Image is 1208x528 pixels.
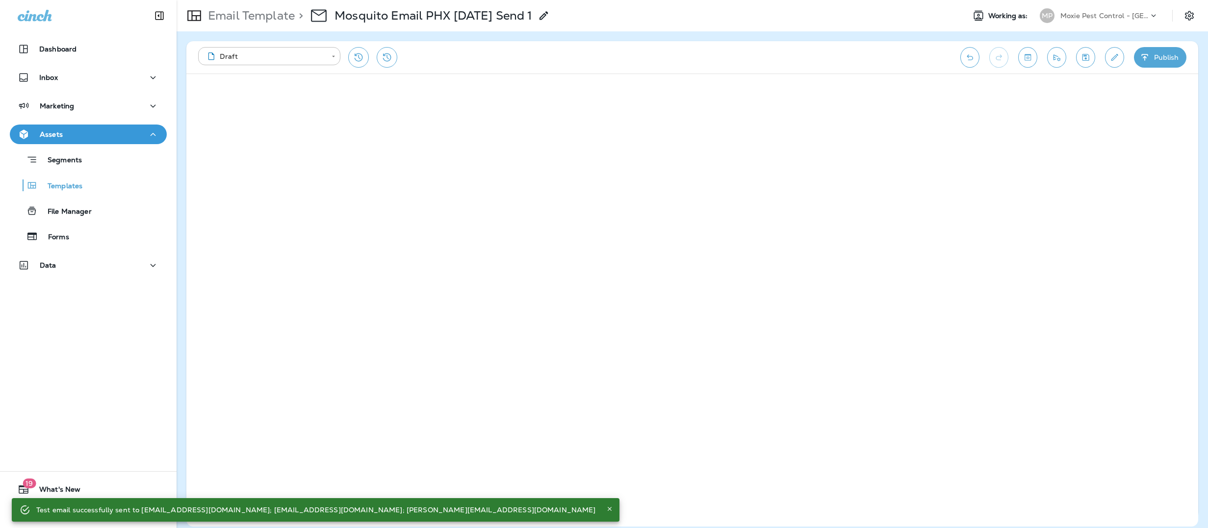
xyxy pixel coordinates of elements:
button: Send test email [1047,47,1066,68]
div: Draft [205,51,325,61]
button: Templates [10,175,167,196]
p: > [295,8,303,23]
button: Toggle preview [1018,47,1037,68]
p: Inbox [39,74,58,81]
button: Collapse Sidebar [146,6,173,25]
button: 19What's New [10,479,167,499]
span: What's New [29,485,80,497]
p: Dashboard [39,45,77,53]
button: Marketing [10,96,167,116]
button: Segments [10,149,167,170]
p: Moxie Pest Control - [GEOGRAPHIC_DATA] [1060,12,1149,20]
button: Edit details [1105,47,1124,68]
button: File Manager [10,201,167,221]
div: Mosquito Email PHX August 2025 Send 1 [334,8,532,23]
p: Assets [40,130,63,138]
button: Close [604,503,616,515]
p: File Manager [38,207,92,217]
span: 19 [23,478,36,488]
div: MP [1040,8,1054,23]
button: Publish [1134,47,1186,68]
button: Forms [10,226,167,247]
p: Marketing [40,102,74,110]
button: Dashboard [10,39,167,59]
button: Support [10,503,167,523]
button: View Changelog [377,47,397,68]
p: Segments [38,156,82,166]
p: Templates [38,182,82,191]
button: Data [10,255,167,275]
button: Settings [1181,7,1198,25]
button: Undo [960,47,979,68]
p: Forms [38,233,69,242]
span: Working as: [988,12,1030,20]
div: Test email successfully sent to [EMAIL_ADDRESS][DOMAIN_NAME]; [EMAIL_ADDRESS][DOMAIN_NAME]; [PERS... [36,501,596,519]
p: Email Template [204,8,295,23]
button: Restore from previous version [348,47,369,68]
p: Mosquito Email PHX [DATE] Send 1 [334,8,532,23]
button: Save [1076,47,1095,68]
p: Data [40,261,56,269]
button: Assets [10,125,167,144]
button: Inbox [10,68,167,87]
